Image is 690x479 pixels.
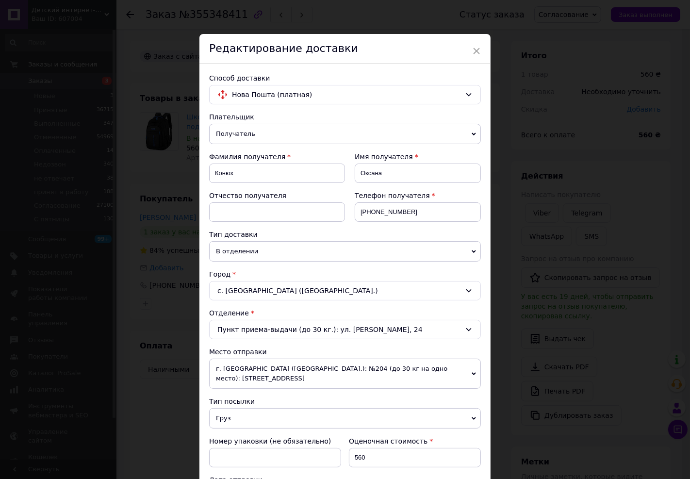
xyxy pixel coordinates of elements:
[209,359,481,389] span: г. [GEOGRAPHIC_DATA] ([GEOGRAPHIC_DATA].): №204 (до 30 кг на одно место): [STREET_ADDRESS]
[209,124,481,144] span: Получатель
[209,241,481,262] span: В отделении
[209,192,286,199] span: Отчество получателя
[209,153,285,161] span: Фамилия получателя
[209,397,255,405] span: Тип посылки
[209,113,254,121] span: Плательщик
[209,408,481,429] span: Груз
[472,43,481,59] span: ×
[209,436,341,446] div: Номер упаковки (не обязательно)
[355,192,430,199] span: Телефон получателя
[209,231,258,238] span: Тип доставки
[232,89,461,100] span: Нова Пошта (платная)
[355,153,413,161] span: Имя получателя
[199,34,491,64] div: Редактирование доставки
[209,281,481,300] div: с. [GEOGRAPHIC_DATA] ([GEOGRAPHIC_DATA].)
[209,269,481,279] div: Город
[209,308,481,318] div: Отделение
[349,436,481,446] div: Оценочная стоимость
[209,348,267,356] span: Место отправки
[209,320,481,339] div: Пункт приема-выдачи (до 30 кг.): ул. [PERSON_NAME], 24
[355,202,481,222] input: +380
[209,73,481,83] div: Способ доставки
